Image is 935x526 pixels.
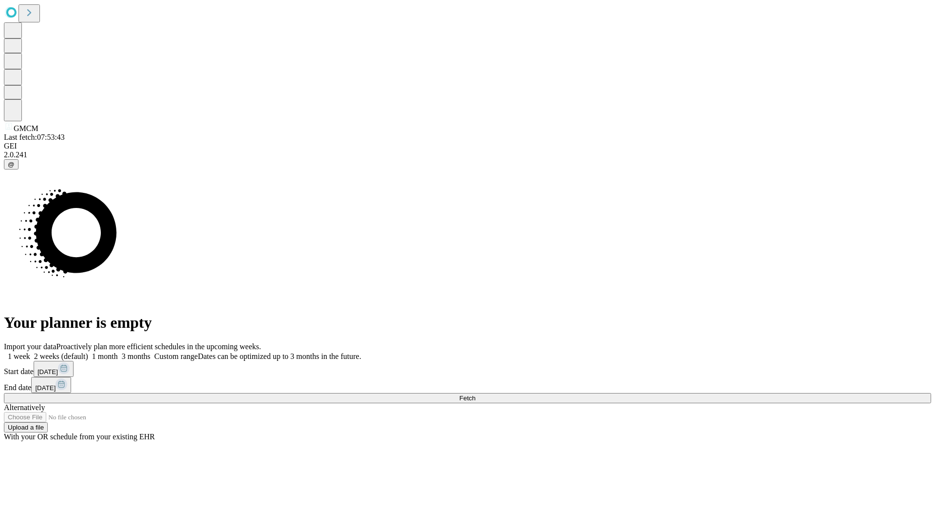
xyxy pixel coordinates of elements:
[37,368,58,376] span: [DATE]
[4,342,56,351] span: Import your data
[56,342,261,351] span: Proactively plan more efficient schedules in the upcoming weeks.
[35,384,56,392] span: [DATE]
[8,352,30,360] span: 1 week
[459,394,475,402] span: Fetch
[4,159,19,169] button: @
[4,422,48,432] button: Upload a file
[31,377,71,393] button: [DATE]
[34,352,88,360] span: 2 weeks (default)
[122,352,150,360] span: 3 months
[4,133,65,141] span: Last fetch: 07:53:43
[4,393,931,403] button: Fetch
[14,124,38,132] span: GMCM
[4,403,45,412] span: Alternatively
[4,377,931,393] div: End date
[154,352,198,360] span: Custom range
[4,361,931,377] div: Start date
[92,352,118,360] span: 1 month
[4,314,931,332] h1: Your planner is empty
[198,352,361,360] span: Dates can be optimized up to 3 months in the future.
[4,142,931,150] div: GEI
[4,432,155,441] span: With your OR schedule from your existing EHR
[8,161,15,168] span: @
[34,361,74,377] button: [DATE]
[4,150,931,159] div: 2.0.241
